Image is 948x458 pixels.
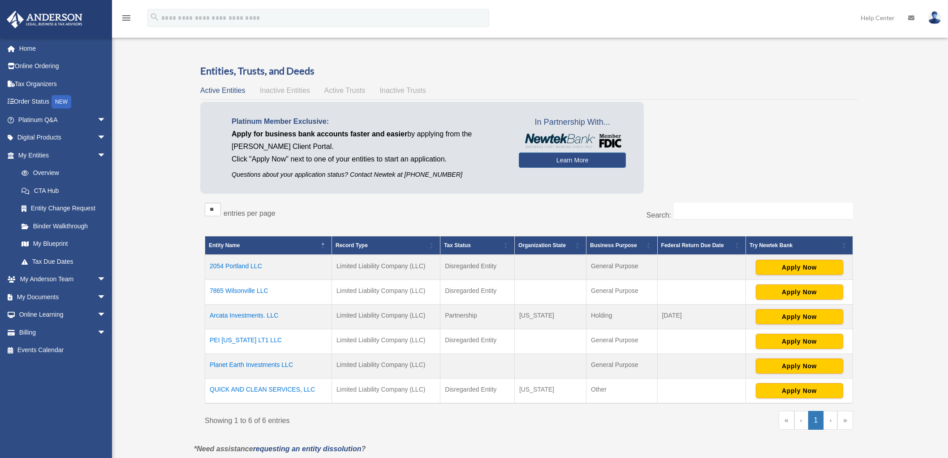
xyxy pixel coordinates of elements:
[97,306,115,324] span: arrow_drop_down
[779,411,794,430] a: First
[97,129,115,147] span: arrow_drop_down
[121,16,132,23] a: menu
[6,111,120,129] a: Platinum Q&Aarrow_drop_down
[661,242,724,249] span: Federal Return Due Date
[52,95,71,109] div: NEW
[756,260,843,275] button: Apply Now
[200,87,245,94] span: Active Entities
[121,13,132,23] i: menu
[590,242,637,249] span: Business Purpose
[6,146,115,164] a: My Entitiesarrow_drop_down
[440,236,515,255] th: Tax Status: Activate to sort
[13,200,115,218] a: Entity Change Request
[336,242,368,249] span: Record Type
[440,279,515,304] td: Disregarded Entity
[928,11,941,24] img: User Pic
[150,12,159,22] i: search
[205,255,332,280] td: 2054 Portland LLC
[440,329,515,353] td: Disregarded Entity
[837,411,853,430] a: Last
[224,209,276,217] label: entries per page
[440,304,515,329] td: Partnership
[519,153,626,168] a: Learn More
[756,334,843,349] button: Apply Now
[253,445,362,453] a: requesting an entity dissolution
[823,411,837,430] a: Next
[332,279,440,304] td: Limited Liability Company (LLC)
[756,358,843,374] button: Apply Now
[586,304,658,329] td: Holding
[6,270,120,288] a: My Anderson Teamarrow_drop_down
[6,341,120,359] a: Events Calendar
[97,111,115,129] span: arrow_drop_down
[6,93,120,111] a: Order StatusNEW
[756,383,843,398] button: Apply Now
[332,353,440,378] td: Limited Liability Company (LLC)
[13,253,115,270] a: Tax Due Dates
[205,329,332,353] td: PEI [US_STATE] LT1 LLC
[514,304,586,329] td: [US_STATE]
[519,115,626,130] span: In Partnership With...
[586,255,658,280] td: General Purpose
[97,270,115,289] span: arrow_drop_down
[260,87,310,94] span: Inactive Entities
[332,378,440,403] td: Limited Liability Company (LLC)
[6,288,120,306] a: My Documentsarrow_drop_down
[746,236,853,255] th: Try Newtek Bank : Activate to sort
[380,87,426,94] span: Inactive Trusts
[586,378,658,403] td: Other
[6,39,120,57] a: Home
[523,134,621,148] img: NewtekBankLogoSM.png
[13,217,115,235] a: Binder Walkthrough
[586,329,658,353] td: General Purpose
[756,284,843,300] button: Apply Now
[13,164,111,182] a: Overview
[586,279,658,304] td: General Purpose
[13,235,115,253] a: My Blueprint
[514,236,586,255] th: Organization State: Activate to sort
[97,323,115,342] span: arrow_drop_down
[794,411,808,430] a: Previous
[444,242,471,249] span: Tax Status
[6,75,120,93] a: Tax Organizers
[6,57,120,75] a: Online Ordering
[205,411,522,427] div: Showing 1 to 6 of 6 entries
[518,242,566,249] span: Organization State
[657,236,745,255] th: Federal Return Due Date: Activate to sort
[6,306,120,324] a: Online Learningarrow_drop_down
[808,411,824,430] a: 1
[324,87,366,94] span: Active Trusts
[209,242,240,249] span: Entity Name
[205,304,332,329] td: Arcata Investments. LLC
[332,255,440,280] td: Limited Liability Company (LLC)
[586,353,658,378] td: General Purpose
[332,236,440,255] th: Record Type: Activate to sort
[440,255,515,280] td: Disregarded Entity
[440,378,515,403] td: Disregarded Entity
[657,304,745,329] td: [DATE]
[332,304,440,329] td: Limited Liability Company (LLC)
[646,211,671,219] label: Search:
[232,169,505,180] p: Questions about your application status? Contact Newtek at [PHONE_NUMBER]
[205,378,332,403] td: QUICK AND CLEAN SERVICES, LLC
[97,288,115,306] span: arrow_drop_down
[6,323,120,341] a: Billingarrow_drop_down
[4,11,85,28] img: Anderson Advisors Platinum Portal
[205,353,332,378] td: Planet Earth Investments LLC
[205,236,332,255] th: Entity Name: Activate to invert sorting
[97,146,115,165] span: arrow_drop_down
[205,279,332,304] td: 7865 Wilsonville LLC
[586,236,658,255] th: Business Purpose: Activate to sort
[332,329,440,353] td: Limited Liability Company (LLC)
[232,115,505,128] p: Platinum Member Exclusive:
[756,309,843,324] button: Apply Now
[750,240,839,251] div: Try Newtek Bank
[232,130,407,138] span: Apply for business bank accounts faster and easier
[514,378,586,403] td: [US_STATE]
[194,445,366,453] em: *Need assistance ?
[232,128,505,153] p: by applying from the [PERSON_NAME] Client Portal.
[6,129,120,147] a: Digital Productsarrow_drop_down
[13,182,115,200] a: CTA Hub
[232,153,505,166] p: Click "Apply Now" next to one of your entities to start an application.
